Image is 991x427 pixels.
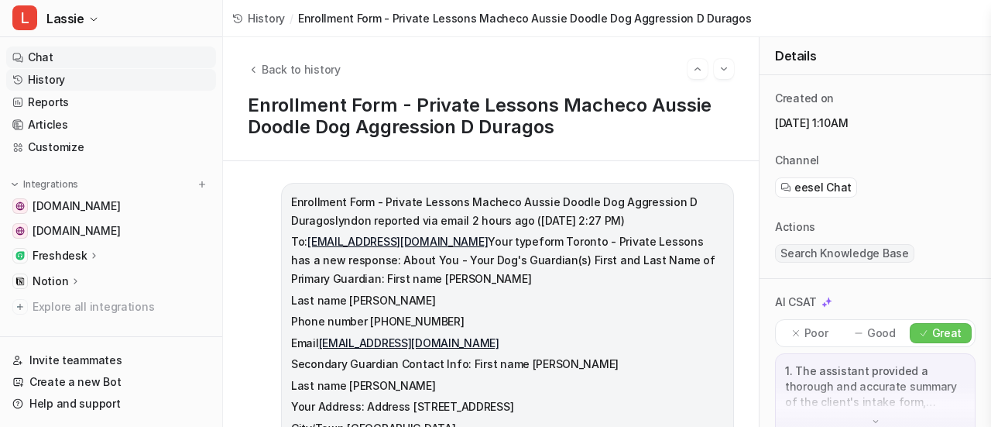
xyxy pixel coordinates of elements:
a: Help and support [6,393,216,415]
button: Integrations [6,177,83,192]
p: Actions [775,219,815,235]
img: menu_add.svg [197,179,207,190]
p: Secondary Guardian Contact Info: First name [PERSON_NAME] [291,355,724,374]
img: Freshdesk [15,251,25,260]
img: www.whenhoundsfly.com [15,201,25,211]
img: expand menu [9,179,20,190]
img: Notion [15,277,25,286]
span: eesel Chat [794,180,852,195]
p: Notion [33,274,68,289]
a: eesel Chat [780,180,852,195]
p: Phone number [PHONE_NUMBER] [291,312,724,331]
a: Reports [6,91,216,113]
p: Good [867,325,896,341]
img: Previous session [692,62,703,76]
a: Customize [6,136,216,158]
span: [DOMAIN_NAME] [33,198,120,214]
p: Created on [775,91,834,106]
p: Last name [PERSON_NAME] [291,291,724,310]
p: Poor [804,325,828,341]
p: Channel [775,153,819,168]
div: Details [760,37,991,75]
img: online.whenhoundsfly.com [15,226,25,236]
a: Invite teammates [6,350,216,371]
span: L [12,5,37,30]
a: Create a new Bot [6,371,216,393]
span: Lassie [46,8,84,29]
p: 1. The assistant provided a thorough and accurate summary of the client's intake form, capturing ... [785,363,965,410]
a: Explore all integrations [6,296,216,318]
a: Articles [6,114,216,136]
img: eeselChat [780,182,791,193]
p: Great [932,325,962,341]
button: Go to next session [714,59,734,79]
p: To: Your typeform Toronto - Private Lessons has a new response: About You - Your Dog's Guardian(s... [291,232,724,288]
span: [DOMAIN_NAME] [33,223,120,239]
a: History [232,10,285,26]
p: Last name [PERSON_NAME] [291,377,724,395]
span: Enrollment Form - Private Lessons Macheco Aussie Doodle Dog Aggression D Duragos [298,10,752,26]
a: www.whenhoundsfly.com[DOMAIN_NAME] [6,195,216,217]
a: [EMAIL_ADDRESS][DOMAIN_NAME] [307,235,488,248]
a: Chat [6,46,216,68]
p: AI CSAT [775,294,817,310]
span: Search Knowledge Base [775,244,914,263]
p: Freshdesk [33,248,87,263]
a: online.whenhoundsfly.com[DOMAIN_NAME] [6,220,216,242]
img: explore all integrations [12,299,28,315]
span: / [290,10,293,26]
p: Your Address: Address [STREET_ADDRESS] [291,398,724,416]
a: [EMAIL_ADDRESS][DOMAIN_NAME] [319,336,499,350]
a: History [6,69,216,91]
img: down-arrow [870,416,881,427]
h1: Enrollment Form - Private Lessons Macheco Aussie Doodle Dog Aggression D Duragos [248,95,734,139]
button: Back to history [248,61,341,77]
button: Go to previous session [688,59,708,79]
p: [DATE] 1:10AM [775,115,976,131]
img: Next session [718,62,729,76]
p: Enrollment Form - Private Lessons Macheco Aussie Doodle Dog Aggression D Duragoslyndon reported v... [291,193,724,230]
span: History [248,10,285,26]
p: Email [291,334,724,353]
p: Integrations [23,178,78,191]
span: Explore all integrations [33,294,210,319]
span: Back to history [262,61,341,77]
